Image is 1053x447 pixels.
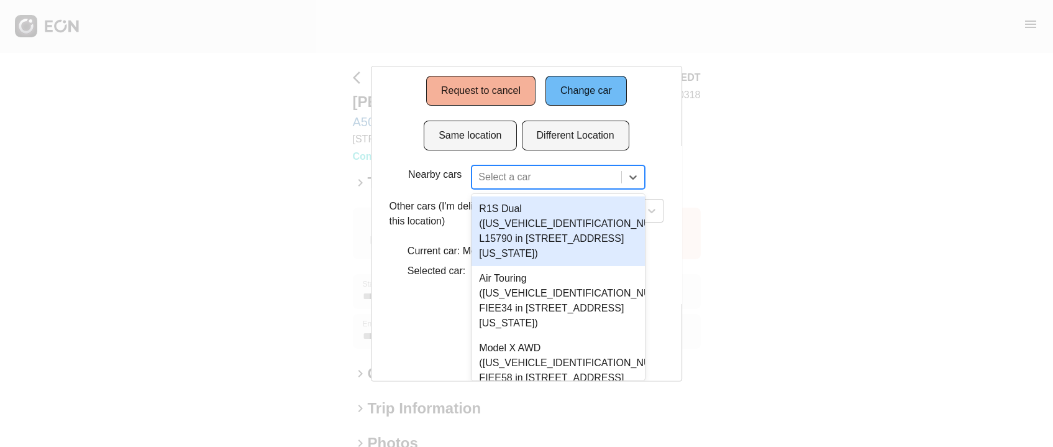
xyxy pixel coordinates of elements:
p: Current car: Model Y Long Range (A50UWL in 10451) [408,244,645,259]
p: Nearby cars [408,167,462,182]
p: Selected car: [408,264,645,279]
div: R1S Dual ([US_VEHICLE_IDENTIFICATION_NUMBER] L15790 in [STREET_ADDRESS][US_STATE]) [472,196,644,266]
div: Model X AWD ([US_VEHICLE_IDENTIFICATION_NUMBER] FIEE58 in [STREET_ADDRESS][US_STATE]) [472,336,644,405]
button: Request to cancel [426,76,536,106]
p: Other cars (I'm delivering to this location) [390,199,520,229]
button: Same location [424,121,516,150]
div: Air Touring ([US_VEHICLE_IDENTIFICATION_NUMBER] FIEE34 in [STREET_ADDRESS][US_STATE]) [472,266,644,336]
button: Different Location [522,121,629,150]
button: Change car [545,76,627,106]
